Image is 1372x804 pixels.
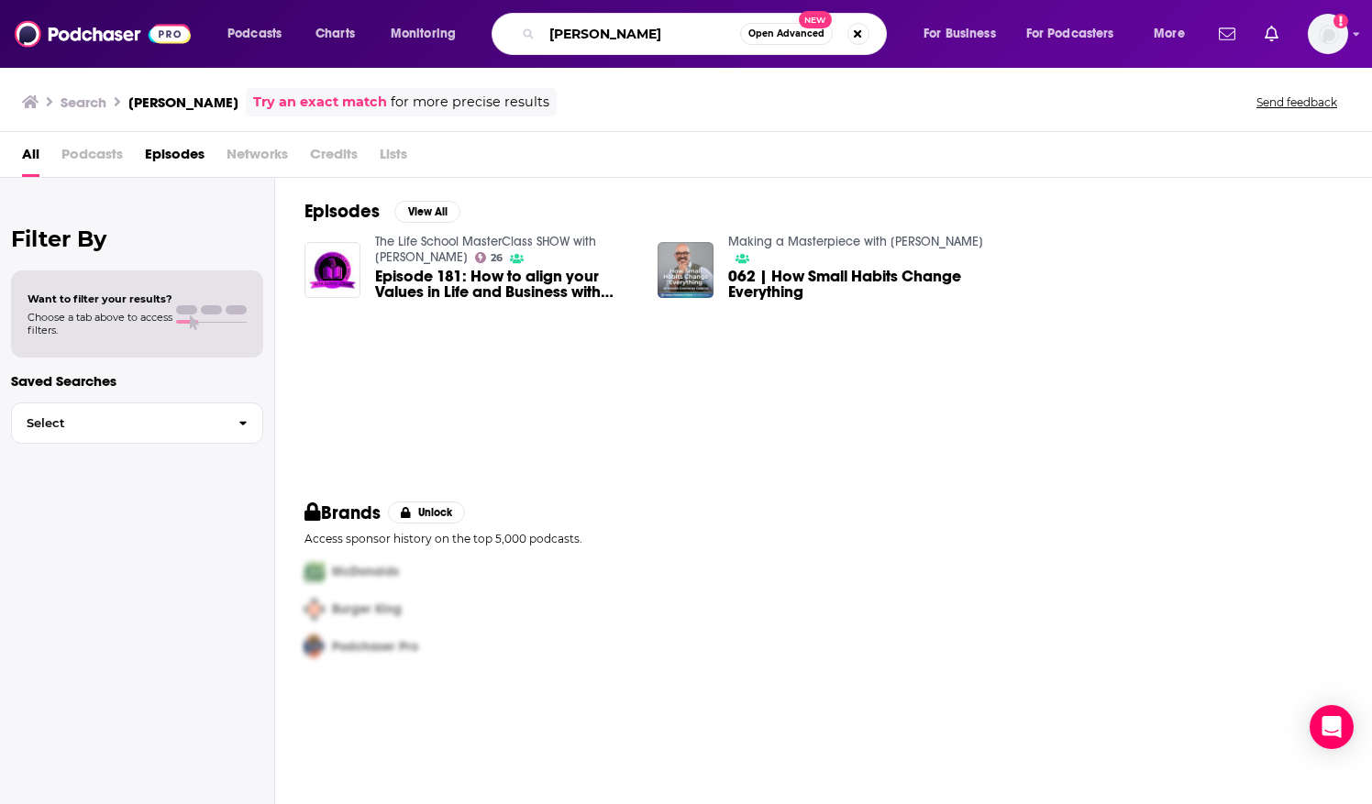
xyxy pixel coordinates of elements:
a: Making a Masterpiece with Norbert Elnar [728,234,983,249]
button: open menu [215,19,305,49]
a: All [22,139,39,177]
img: Episode 181: How to align your Values in Life and Business with Armando Contreras Galarza [304,242,360,298]
span: More [1154,21,1185,47]
a: 26 [475,252,503,263]
span: Logged in as ShellB [1308,14,1348,54]
span: Credits [310,139,358,177]
img: First Pro Logo [297,553,332,590]
img: User Profile [1308,14,1348,54]
img: Third Pro Logo [297,628,332,666]
h3: [PERSON_NAME] [128,94,238,111]
span: Want to filter your results? [28,292,172,305]
button: Send feedback [1251,94,1343,110]
span: Charts [315,21,355,47]
a: Charts [304,19,366,49]
span: Episode 181: How to align your Values in Life and Business with [PERSON_NAME] [375,269,636,300]
h2: Brands [304,501,381,524]
button: Select [11,402,263,444]
a: Show notifications dropdown [1257,18,1286,50]
span: For Podcasters [1026,21,1114,47]
h3: Search [61,94,106,111]
p: Access sponsor history on the top 5,000 podcasts. [304,532,1343,545]
img: 062 | How Small Habits Change Everything [658,242,714,298]
span: Podcasts [227,21,282,47]
button: open menu [1014,19,1141,49]
button: open menu [378,19,480,49]
span: Select [12,417,224,429]
span: Burger King [332,601,402,617]
span: Podcasts [61,139,123,177]
img: Podchaser - Follow, Share and Rate Podcasts [15,17,191,51]
span: 26 [491,254,503,262]
span: Podchaser Pro [332,639,418,655]
span: Monitoring [391,21,456,47]
span: McDonalds [332,564,399,579]
span: Open Advanced [748,29,824,39]
div: Open Intercom Messenger [1310,705,1354,749]
a: 062 | How Small Habits Change Everything [728,269,990,300]
div: Search podcasts, credits, & more... [509,13,904,55]
a: Episode 181: How to align your Values in Life and Business with Armando Contreras Galarza [375,269,636,300]
svg: Add a profile image [1333,14,1348,28]
span: Lists [380,139,407,177]
button: Unlock [388,501,466,523]
button: View All [394,201,460,223]
span: Networks [227,139,288,177]
a: Try an exact match [253,92,387,113]
span: New [799,11,832,28]
a: EpisodesView All [304,200,460,223]
button: Open AdvancedNew [740,23,833,45]
span: For Business [924,21,996,47]
a: Episodes [145,139,205,177]
input: Search podcasts, credits, & more... [542,19,740,49]
a: The Life School MasterClass SHOW with Elona Lopari [375,234,596,265]
a: Show notifications dropdown [1212,18,1243,50]
button: open menu [1141,19,1208,49]
h2: Filter By [11,226,263,252]
button: Show profile menu [1308,14,1348,54]
img: Second Pro Logo [297,590,332,628]
button: open menu [911,19,1019,49]
p: Saved Searches [11,372,263,390]
span: for more precise results [391,92,549,113]
span: Choose a tab above to access filters. [28,311,172,336]
h2: Episodes [304,200,380,223]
